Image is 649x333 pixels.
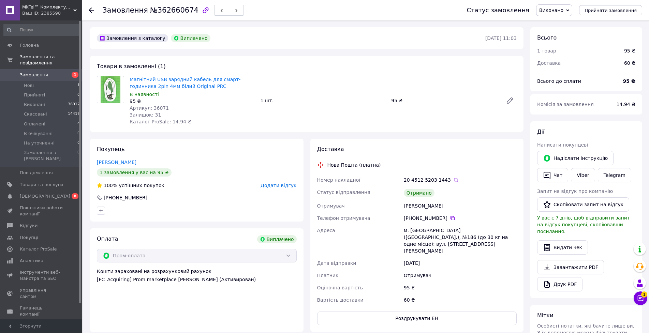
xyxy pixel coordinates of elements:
[326,162,383,168] div: Нова Пошта (платна)
[97,268,297,283] div: Кошти зараховані на розрахунковий рахунок
[317,297,364,303] span: Вартість доставки
[20,54,82,66] span: Замовлення та повідомлення
[617,102,635,107] span: 14.94 ₴
[317,273,339,278] span: Платник
[485,35,517,41] time: [DATE] 11:03
[537,78,581,84] span: Всього до сплати
[24,111,47,117] span: Скасовані
[402,282,518,294] div: 95 ₴
[258,96,389,105] div: 1 шт.
[77,121,80,127] span: 4
[317,203,345,209] span: Отримувач
[402,269,518,282] div: Отримувач
[20,205,63,217] span: Показники роботи компанії
[537,215,630,234] span: У вас є 7 днів, щоб відправити запит на відгук покупцеві, скопіювавши посилання.
[72,72,78,78] span: 1
[402,294,518,306] div: 60 ₴
[579,5,642,15] button: Прийняти замовлення
[537,48,556,54] span: 1 товар
[77,92,80,98] span: 0
[97,63,166,70] span: Товари в замовленні (1)
[634,291,647,305] button: Чат з покупцем1
[20,269,63,282] span: Інструменти веб-майстра та SEO
[317,215,370,221] span: Телефон отримувача
[22,10,82,16] div: Ваш ID: 2385598
[77,131,80,137] span: 0
[257,235,297,243] div: Виплачено
[20,305,63,317] span: Гаманець компанії
[623,78,635,84] b: 95 ₴
[77,82,80,89] span: 1
[150,6,198,14] span: №362660674
[537,168,568,182] button: Чат
[537,197,629,212] button: Скопіювати запит на відгук
[261,183,296,188] span: Додати відгук
[537,277,582,291] a: Друк PDF
[537,151,614,165] button: Надіслати інструкцію
[68,111,80,117] span: 14419
[24,140,55,146] span: На уточненні
[537,260,604,274] a: Завантажити PDF
[97,146,125,152] span: Покупець
[317,285,363,290] span: Оціночна вартість
[20,42,39,48] span: Головна
[537,312,554,319] span: Мітки
[20,223,38,229] span: Відгуки
[20,193,70,199] span: [DEMOGRAPHIC_DATA]
[72,193,78,199] span: 8
[97,276,297,283] div: [FC_Acquiring] Prom marketplace [PERSON_NAME] (Активирован)
[130,77,240,89] a: Магнітний USB зарядний кабель для смарт- годинника 2pin 4мм білий Original PRC
[89,7,94,14] div: Повернутися назад
[104,183,117,188] span: 100%
[24,82,34,89] span: Нові
[130,98,255,105] div: 95 ₴
[503,94,517,107] a: Редагувати
[317,260,356,266] span: Дата відправки
[537,102,594,107] span: Комісія за замовлення
[402,257,518,269] div: [DATE]
[171,34,210,42] div: Виплачено
[24,131,53,137] span: В очікуванні
[20,72,48,78] span: Замовлення
[97,160,136,165] a: [PERSON_NAME]
[539,7,563,13] span: Виконано
[130,105,169,111] span: Артикул: 36071
[404,177,517,183] div: 20 4512 5203 1443
[404,189,434,197] div: Отримано
[130,119,191,124] span: Каталог ProSale: 14.94 ₴
[97,236,118,242] span: Оплата
[467,7,529,14] div: Статус замовлення
[24,92,45,98] span: Прийняті
[537,240,588,255] button: Видати чек
[20,287,63,300] span: Управління сайтом
[537,128,544,135] span: Дії
[20,170,53,176] span: Повідомлення
[24,121,45,127] span: Оплачені
[101,76,121,103] img: Магнітний USB зарядний кабель для смарт- годинника 2pin 4мм білий Original PRC
[77,150,80,162] span: 0
[402,224,518,257] div: м. [GEOGRAPHIC_DATA] ([GEOGRAPHIC_DATA].), №186 (до 30 кг на одне місце): вул. [STREET_ADDRESS][P...
[537,142,588,148] span: Написати покупцеві
[97,34,168,42] div: Замовлення з каталогу
[24,150,77,162] span: Замовлення з [PERSON_NAME]
[3,24,80,36] input: Пошук
[624,47,635,54] div: 95 ₴
[620,56,639,71] div: 60 ₴
[598,168,631,182] a: Telegram
[317,190,370,195] span: Статус відправлення
[97,168,172,177] div: 1 замовлення у вас на 95 ₴
[571,168,595,182] a: Viber
[537,188,613,194] span: Запит на відгук про компанію
[130,92,159,97] span: В наявності
[103,194,148,201] div: [PHONE_NUMBER]
[24,102,45,108] span: Виконані
[22,4,73,10] span: MkTel™ Комплектуючі для мобільних телефонів
[20,234,38,241] span: Покупці
[317,312,517,325] button: Роздрукувати ЕН
[537,60,561,66] span: Доставка
[317,228,335,233] span: Адреса
[20,246,57,252] span: Каталог ProSale
[317,177,360,183] span: Номер накладної
[130,112,161,118] span: Залишок: 31
[388,96,500,105] div: 95 ₴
